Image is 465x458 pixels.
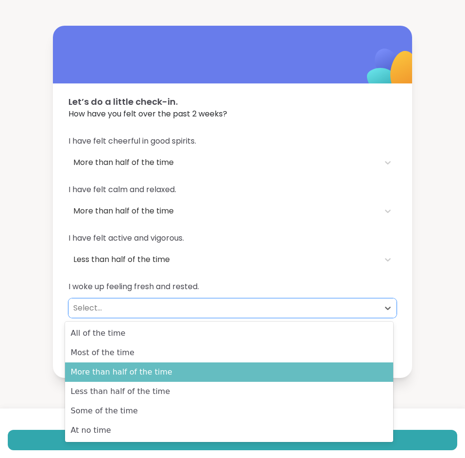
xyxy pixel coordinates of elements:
div: More than half of the time [73,157,374,168]
div: At no time [65,421,393,440]
span: Let’s do a little check-in. [68,95,397,108]
div: Some of the time [65,401,393,421]
span: I woke up feeling fresh and rested. [68,281,397,293]
div: More than half of the time [73,205,374,217]
span: I have felt calm and relaxed. [68,184,397,196]
div: Less than half of the time [73,254,374,265]
div: Select... [73,302,374,314]
span: I have felt active and vigorous. [68,232,397,244]
button: Finish [8,430,457,450]
span: How have you felt over the past 2 weeks? [68,108,397,120]
img: ShareWell Logomark [344,23,441,120]
span: I have felt cheerful in good spirits. [68,135,397,147]
div: More than half of the time [65,362,393,382]
div: All of the time [65,324,393,343]
div: Most of the time [65,343,393,362]
div: Less than half of the time [65,382,393,401]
